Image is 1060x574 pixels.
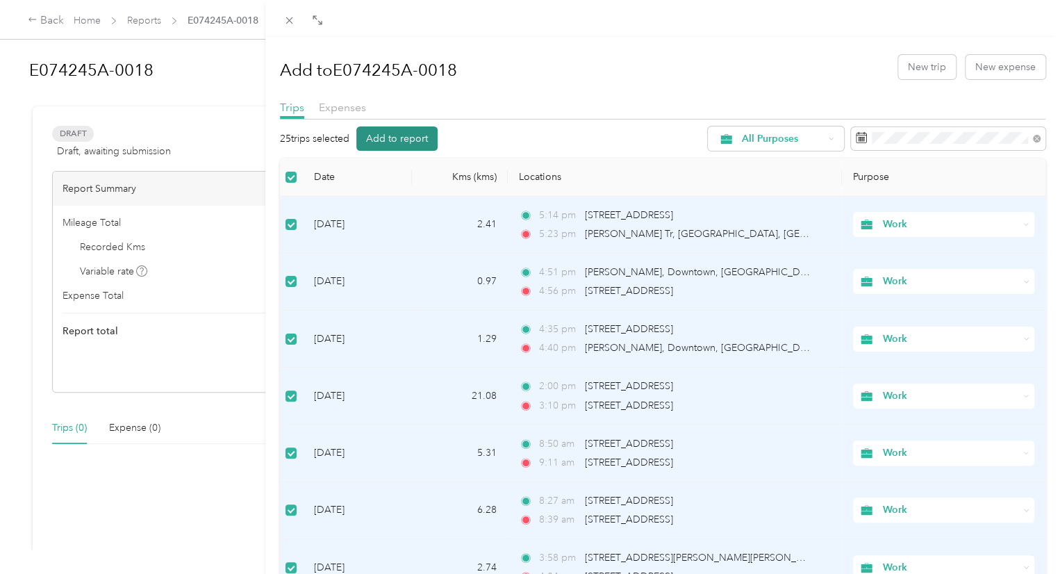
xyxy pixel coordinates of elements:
[539,265,579,280] span: 4:51 pm
[280,131,349,146] p: 25 trips selected
[539,208,579,223] span: 5:14 pm
[539,436,579,452] span: 8:50 am
[883,217,1019,232] span: Work
[539,227,579,242] span: 5:23 pm
[539,398,579,413] span: 3:10 pm
[280,54,457,87] h1: Add to E074245A-0018
[412,197,508,254] td: 2.41
[539,493,579,509] span: 8:27 am
[585,514,673,525] span: [STREET_ADDRESS]
[280,101,304,114] span: Trips
[303,158,412,197] th: Date
[883,502,1019,518] span: Work
[883,274,1019,289] span: Work
[585,342,927,354] span: [PERSON_NAME], Downtown, [GEOGRAPHIC_DATA], [GEOGRAPHIC_DATA]
[842,158,1045,197] th: Purpose
[585,323,673,335] span: [STREET_ADDRESS]
[539,341,579,356] span: 4:40 pm
[412,158,508,197] th: Kms (kms)
[303,311,412,368] td: [DATE]
[585,380,673,392] span: [STREET_ADDRESS]
[412,311,508,368] td: 1.29
[303,197,412,254] td: [DATE]
[585,209,673,221] span: [STREET_ADDRESS]
[412,482,508,539] td: 6.28
[585,457,673,468] span: [STREET_ADDRESS]
[539,284,579,299] span: 4:56 pm
[412,368,508,425] td: 21.08
[412,254,508,311] td: 0.97
[883,445,1019,461] span: Work
[585,400,673,411] span: [STREET_ADDRESS]
[303,482,412,539] td: [DATE]
[508,158,842,197] th: Locations
[319,101,366,114] span: Expenses
[539,455,579,470] span: 9:11 am
[585,285,673,297] span: [STREET_ADDRESS]
[412,425,508,482] td: 5.31
[585,438,673,450] span: [STREET_ADDRESS]
[539,512,579,527] span: 8:39 am
[883,388,1019,404] span: Work
[303,368,412,425] td: [DATE]
[982,496,1060,574] iframe: Everlance-gr Chat Button Frame
[585,552,827,564] span: [STREET_ADDRESS][PERSON_NAME][PERSON_NAME]
[585,266,927,278] span: [PERSON_NAME], Downtown, [GEOGRAPHIC_DATA], [GEOGRAPHIC_DATA]
[303,425,412,482] td: [DATE]
[539,379,579,394] span: 2:00 pm
[883,331,1019,347] span: Work
[356,126,438,151] button: Add to report
[966,55,1045,79] button: New expense
[742,134,823,144] span: All Purposes
[539,550,579,566] span: 3:58 pm
[585,495,673,507] span: [STREET_ADDRESS]
[303,254,412,311] td: [DATE]
[539,322,579,337] span: 4:35 pm
[898,55,956,79] button: New trip
[585,228,989,240] span: [PERSON_NAME] Tr, [GEOGRAPHIC_DATA], [GEOGRAPHIC_DATA], [GEOGRAPHIC_DATA]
